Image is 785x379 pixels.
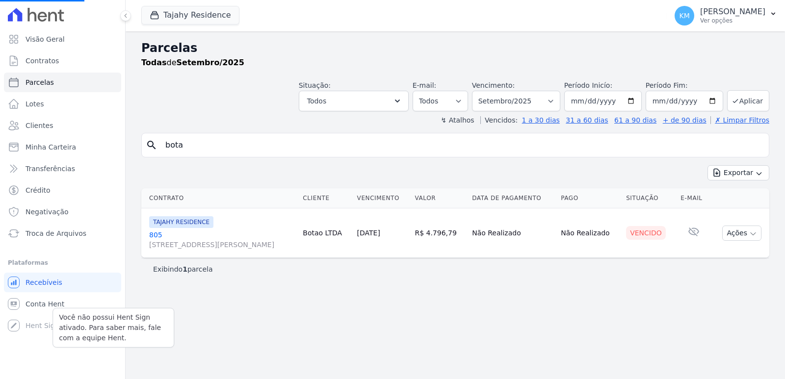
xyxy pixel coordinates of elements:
a: Crédito [4,180,121,200]
th: Vencimento [353,188,411,208]
label: Período Inicío: [564,81,612,89]
label: ↯ Atalhos [441,116,474,124]
label: Vencimento: [472,81,515,89]
td: R$ 4.796,79 [411,208,468,258]
span: Troca de Arquivos [26,228,86,238]
th: Situação [622,188,677,208]
td: Não Realizado [468,208,557,258]
p: de [141,57,244,69]
th: Contrato [141,188,299,208]
a: Visão Geral [4,29,121,49]
a: 1 a 30 dias [522,116,560,124]
span: Recebíveis [26,278,62,287]
a: Lotes [4,94,121,114]
span: [STREET_ADDRESS][PERSON_NAME] [149,240,295,250]
span: KM [679,12,689,19]
b: 1 [183,265,187,273]
button: Exportar [707,165,769,180]
label: Situação: [299,81,331,89]
button: Tajahy Residence [141,6,239,25]
th: Valor [411,188,468,208]
p: Exibindo parcela [153,264,213,274]
div: Vencido [626,226,666,240]
a: Negativação [4,202,121,222]
th: Data de Pagamento [468,188,557,208]
strong: Todas [141,58,167,67]
a: Conta Hent [4,294,121,314]
span: Lotes [26,99,44,109]
span: Visão Geral [26,34,65,44]
p: Você não possui Hent Sign ativado. Para saber mais, fale com a equipe Hent. [59,312,168,343]
button: KM [PERSON_NAME] Ver opções [667,2,785,29]
p: [PERSON_NAME] [700,7,765,17]
th: Cliente [299,188,353,208]
span: Crédito [26,185,51,195]
a: Recebíveis [4,273,121,292]
span: Transferências [26,164,75,174]
label: E-mail: [413,81,437,89]
label: Vencidos: [480,116,518,124]
span: Minha Carteira [26,142,76,152]
a: 61 a 90 dias [614,116,656,124]
a: Parcelas [4,73,121,92]
button: Todos [299,91,409,111]
span: Todos [307,95,326,107]
span: Parcelas [26,77,54,87]
i: search [146,139,157,151]
td: Botao LTDA [299,208,353,258]
span: TAJAHY RESIDENCE [149,216,213,228]
a: [DATE] [357,229,380,237]
a: ✗ Limpar Filtros [710,116,769,124]
span: Clientes [26,121,53,130]
p: Ver opções [700,17,765,25]
th: E-mail [677,188,710,208]
button: Aplicar [727,90,769,111]
strong: Setembro/2025 [177,58,244,67]
h2: Parcelas [141,39,769,57]
button: Ações [722,226,761,241]
th: Pago [557,188,622,208]
a: Transferências [4,159,121,178]
a: Troca de Arquivos [4,224,121,243]
a: 805[STREET_ADDRESS][PERSON_NAME] [149,230,295,250]
a: + de 90 dias [663,116,706,124]
input: Buscar por nome do lote ou do cliente [159,135,765,155]
a: 31 a 60 dias [566,116,608,124]
div: Plataformas [8,257,117,269]
span: Conta Hent [26,299,64,309]
td: Não Realizado [557,208,622,258]
a: Minha Carteira [4,137,121,157]
span: Negativação [26,207,69,217]
a: Clientes [4,116,121,135]
a: Contratos [4,51,121,71]
span: Contratos [26,56,59,66]
label: Período Fim: [646,80,723,91]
